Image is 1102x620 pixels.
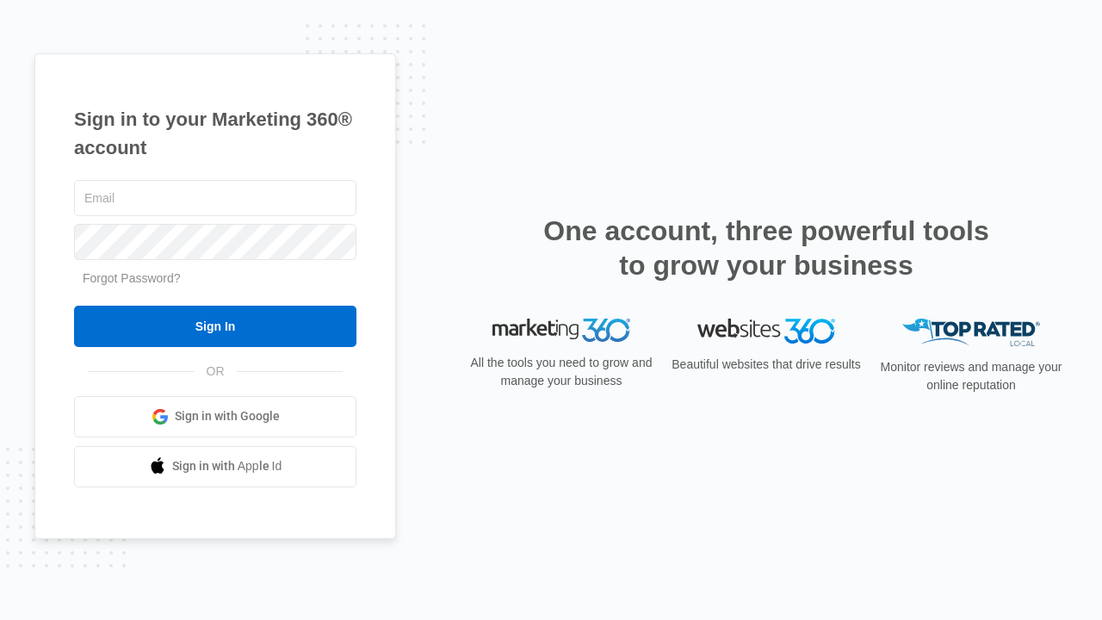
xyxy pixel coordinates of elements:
[697,319,835,344] img: Websites 360
[74,180,356,216] input: Email
[74,105,356,162] h1: Sign in to your Marketing 360® account
[74,396,356,437] a: Sign in with Google
[74,306,356,347] input: Sign In
[902,319,1040,347] img: Top Rated Local
[195,363,237,381] span: OR
[172,457,282,475] span: Sign in with Apple Id
[74,446,356,487] a: Sign in with Apple Id
[465,354,658,390] p: All the tools you need to grow and manage your business
[175,407,280,425] span: Sign in with Google
[670,356,863,374] p: Beautiful websites that drive results
[538,214,994,282] h2: One account, three powerful tools to grow your business
[492,319,630,343] img: Marketing 360
[875,358,1068,394] p: Monitor reviews and manage your online reputation
[83,271,181,285] a: Forgot Password?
